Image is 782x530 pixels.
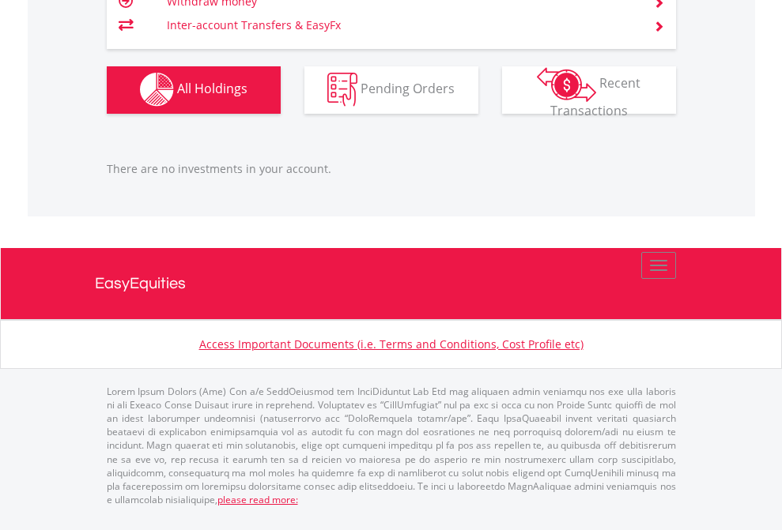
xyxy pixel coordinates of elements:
span: All Holdings [177,80,247,97]
td: Inter-account Transfers & EasyFx [167,13,634,37]
a: please read more: [217,493,298,506]
span: Recent Transactions [550,74,641,119]
a: EasyEquities [95,248,688,319]
img: transactions-zar-wht.png [537,67,596,102]
p: Lorem Ipsum Dolors (Ame) Con a/e SeddOeiusmod tem InciDiduntut Lab Etd mag aliquaen admin veniamq... [107,385,676,506]
p: There are no investments in your account. [107,161,676,177]
a: Access Important Documents (i.e. Terms and Conditions, Cost Profile etc) [199,336,584,351]
img: holdings-wht.png [140,73,174,107]
img: pending_instructions-wht.png [327,73,357,107]
button: Recent Transactions [502,66,676,114]
span: Pending Orders [361,80,455,97]
button: All Holdings [107,66,281,114]
button: Pending Orders [304,66,478,114]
